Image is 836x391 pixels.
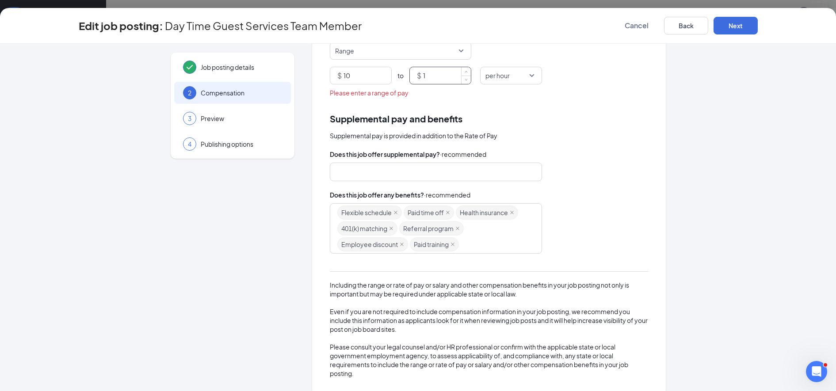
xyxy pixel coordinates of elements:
[79,18,163,33] h3: Edit job posting:
[330,190,424,200] span: Does this job offer any benefits?
[184,62,195,72] svg: Checkmark
[461,67,471,76] span: Increase Value
[408,206,444,219] span: Paid time off
[188,114,191,123] span: 3
[664,17,708,34] button: Back
[341,206,392,219] span: Flexible schedule
[485,67,510,84] span: per hour
[424,190,470,200] span: · recommended
[397,71,404,80] span: to
[341,222,387,235] span: 401(k) matching
[330,149,440,159] span: Does this job offer supplemental pay?
[714,17,758,34] button: Next
[461,76,471,84] span: Decrease Value
[414,238,449,251] span: Paid training
[335,42,354,59] span: Range
[446,210,450,215] span: close
[330,88,408,98] span: Please enter a range of pay
[201,140,282,148] span: Publishing options
[330,131,497,140] span: Supplemental pay is provided in addition to the Rate of Pay
[201,63,282,72] span: Job posting details
[188,88,191,97] span: 2
[188,140,191,148] span: 4
[460,206,508,219] span: Health insurance
[625,21,649,30] span: Cancel
[464,69,469,74] span: up
[165,21,362,30] span: Day Time Guest Services Team Member
[455,226,460,231] span: close
[201,114,282,123] span: Preview
[393,210,398,215] span: close
[330,281,648,378] div: Including the range or rate of pay or salary and other compensation benefits in your job posting ...
[341,238,398,251] span: Employee discount
[389,226,393,231] span: close
[510,210,514,215] span: close
[201,88,282,97] span: Compensation
[403,222,454,235] span: Referral program
[450,242,455,247] span: close
[400,242,404,247] span: close
[615,17,659,34] button: Cancel
[464,77,469,83] span: down
[330,112,462,125] span: Supplemental pay and benefits
[440,149,486,159] span: · recommended
[806,361,827,382] iframe: Intercom live chat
